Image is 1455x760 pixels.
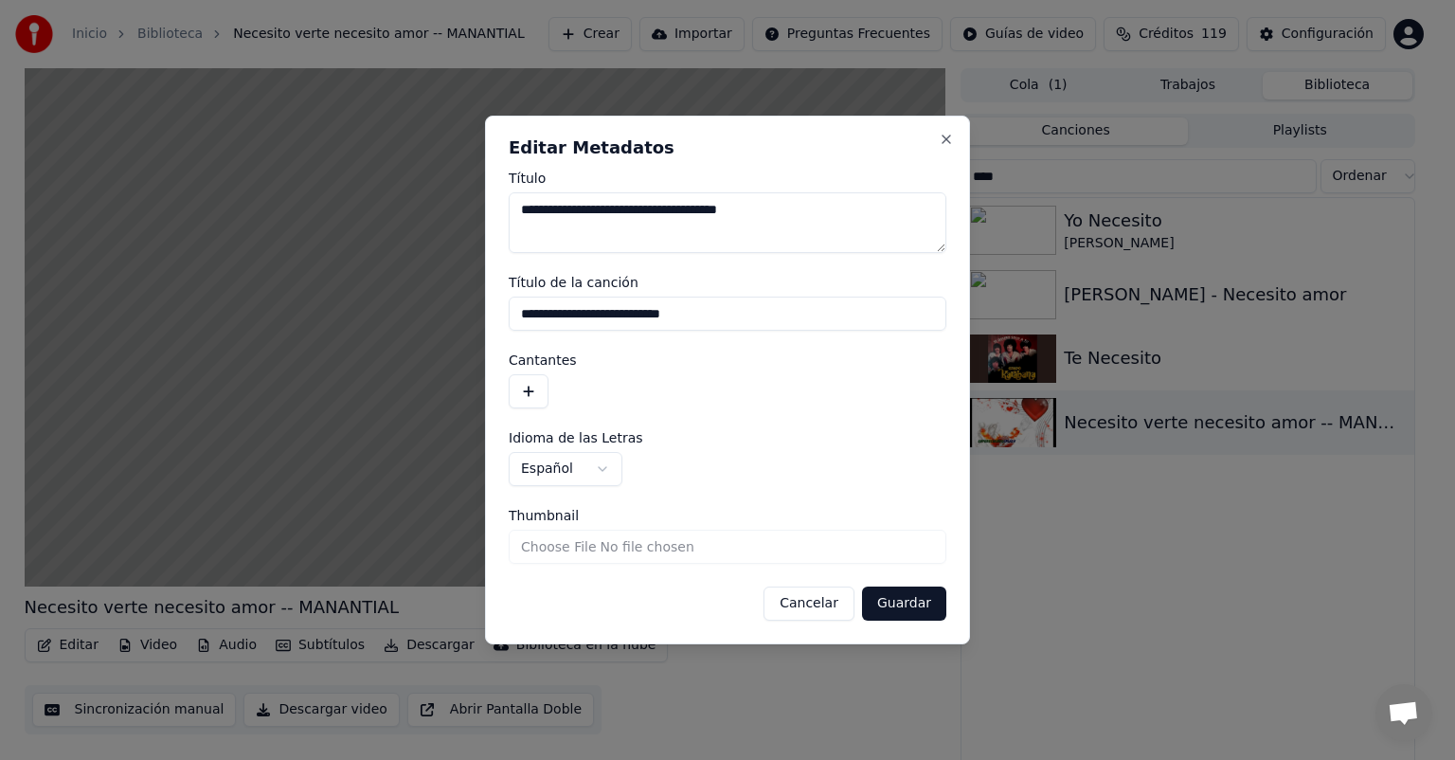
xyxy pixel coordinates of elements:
[509,353,946,367] label: Cantantes
[862,587,946,621] button: Guardar
[509,431,643,444] span: Idioma de las Letras
[509,509,579,522] span: Thumbnail
[763,587,854,621] button: Cancelar
[509,276,946,289] label: Título de la canción
[509,172,946,185] label: Título
[509,139,946,156] h2: Editar Metadatos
